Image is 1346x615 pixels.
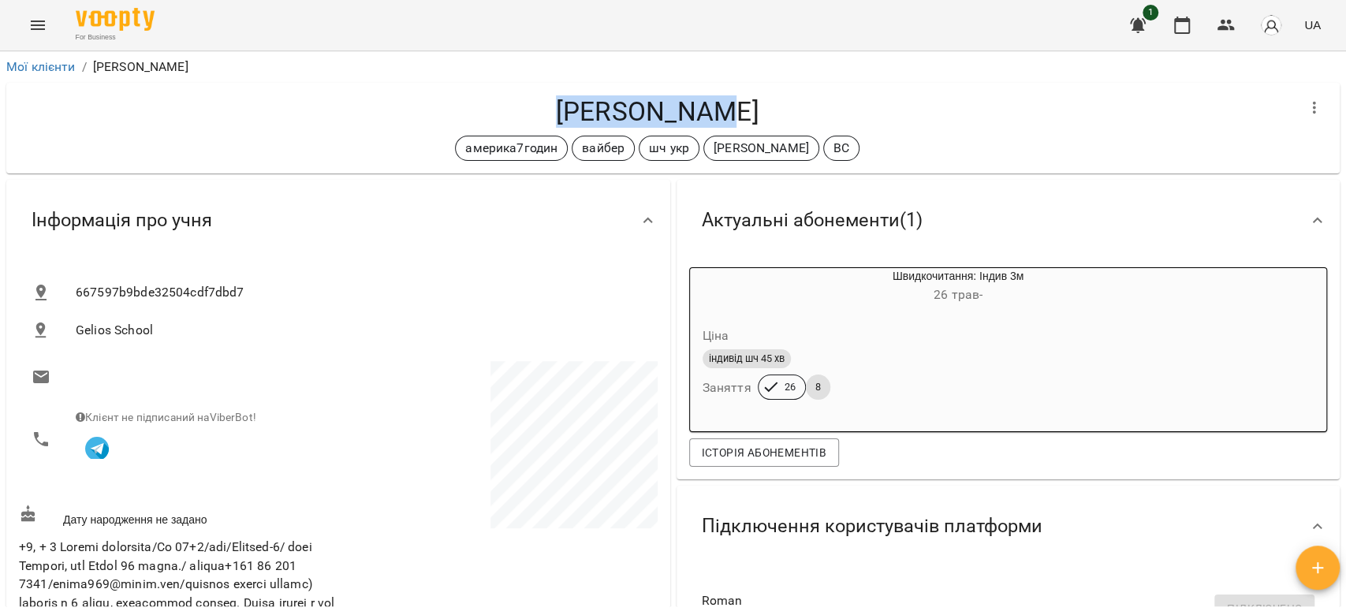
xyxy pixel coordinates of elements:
[934,287,982,302] span: 26 трав -
[677,486,1340,567] div: Підключення користувачів платформи
[6,58,1340,76] nav: breadcrumb
[702,514,1042,539] span: Підключення користувачів платформи
[703,377,751,399] h6: Заняття
[677,180,1340,261] div: Актуальні абонементи(1)
[775,380,805,394] span: 26
[703,136,819,161] div: [PERSON_NAME]
[703,325,729,347] h6: Ціна
[16,501,338,531] div: Дату народження не задано
[689,438,839,467] button: Історія абонементів
[465,139,557,158] p: америка7годин
[455,136,568,161] div: америка7годин
[19,6,57,44] button: Menu
[6,59,76,74] a: Мої клієнти
[639,136,699,161] div: шч укр
[823,136,859,161] div: ВС
[766,268,1151,306] div: Швидкочитання: Індив 3м
[714,139,809,158] p: [PERSON_NAME]
[833,139,849,158] p: ВС
[702,443,826,462] span: Історія абонементів
[76,8,155,31] img: Voopty Logo
[1260,14,1282,36] img: avatar_s.png
[702,591,1290,610] span: Roman
[806,380,830,394] span: 8
[32,208,212,233] span: Інформація про учня
[582,139,625,158] p: вайбер
[6,180,670,261] div: Інформація про учня
[19,95,1296,128] h4: [PERSON_NAME]
[76,321,645,340] span: Gelios School
[76,426,118,468] button: Клієнт підписаний на VooptyBot
[702,208,923,233] span: Актуальні абонементи ( 1 )
[1143,5,1158,20] span: 1
[93,58,188,76] p: [PERSON_NAME]
[1304,17,1321,33] span: UA
[649,139,689,158] p: шч укр
[76,283,645,302] span: 667597b9bde32504cdf7dbd7
[76,32,155,43] span: For Business
[690,268,1151,419] button: Швидкочитання: Індив 3м26 трав- Цінаіндивід шч 45 хвЗаняття268
[1298,10,1327,39] button: UA
[76,411,256,423] span: Клієнт не підписаний на ViberBot!
[703,352,791,366] span: індивід шч 45 хв
[85,437,109,460] img: Telegram
[690,268,766,306] div: Швидкочитання: Індив 3м
[572,136,635,161] div: вайбер
[82,58,87,76] li: /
